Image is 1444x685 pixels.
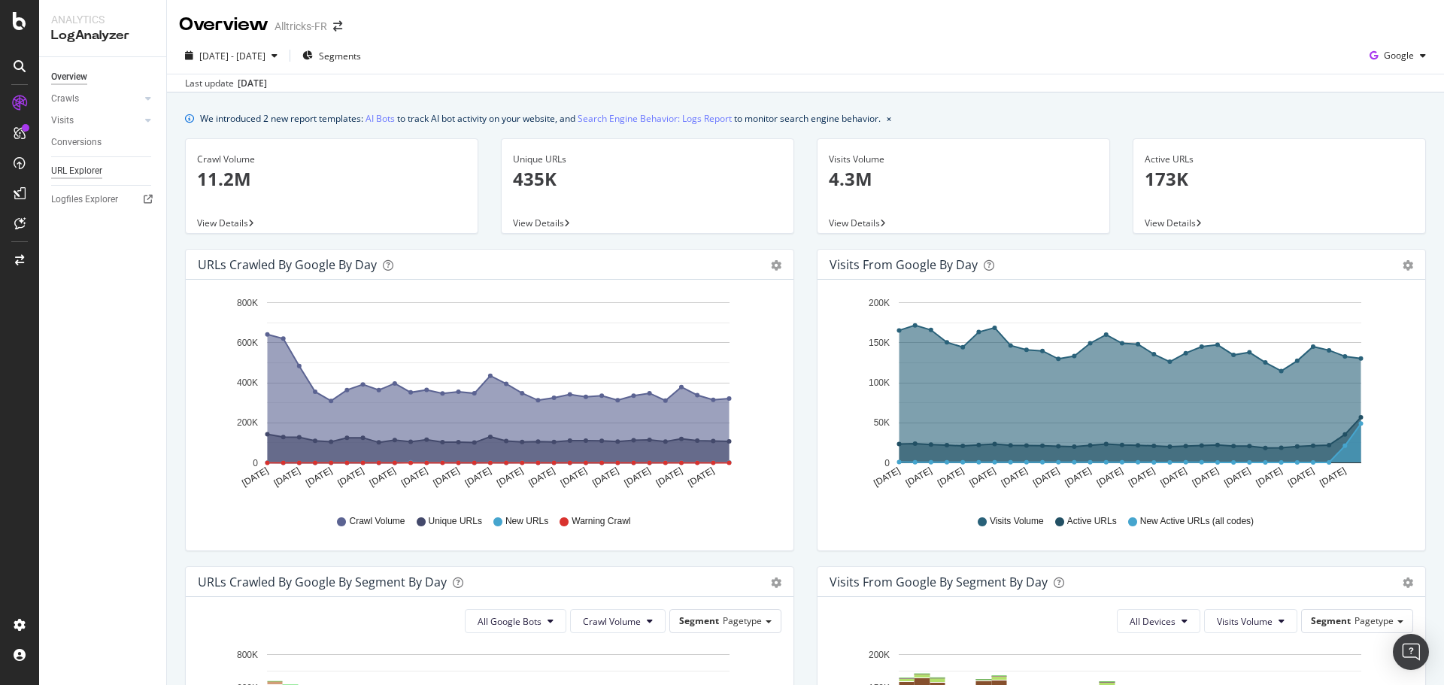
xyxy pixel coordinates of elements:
[51,163,156,179] a: URL Explorer
[559,465,589,489] text: [DATE]
[179,44,284,68] button: [DATE] - [DATE]
[1145,166,1414,192] p: 173K
[1000,465,1030,489] text: [DATE]
[429,515,482,528] span: Unique URLs
[253,458,258,468] text: 0
[1063,465,1093,489] text: [DATE]
[1204,609,1297,633] button: Visits Volume
[296,44,367,68] button: Segments
[1311,614,1351,627] span: Segment
[869,377,890,388] text: 100K
[872,465,902,489] text: [DATE]
[200,111,881,126] div: We introduced 2 new report templates: to track AI bot activity on your website, and to monitor se...
[830,574,1048,590] div: Visits from Google By Segment By Day
[869,298,890,308] text: 200K
[349,515,405,528] span: Crawl Volume
[198,574,447,590] div: URLs Crawled by Google By Segment By Day
[1145,153,1414,166] div: Active URLs
[198,292,776,501] svg: A chart.
[1403,577,1413,588] div: gear
[829,166,1098,192] p: 4.3M
[199,50,265,62] span: [DATE] - [DATE]
[1286,465,1316,489] text: [DATE]
[1355,614,1394,627] span: Pagetype
[237,298,258,308] text: 800K
[874,418,890,429] text: 50K
[463,465,493,489] text: [DATE]
[238,77,267,90] div: [DATE]
[51,69,87,85] div: Overview
[572,515,630,528] span: Warning Crawl
[319,50,361,62] span: Segments
[198,257,377,272] div: URLs Crawled by Google by day
[51,135,102,150] div: Conversions
[829,217,880,229] span: View Details
[240,465,270,489] text: [DATE]
[513,153,782,166] div: Unique URLs
[185,77,267,90] div: Last update
[830,292,1408,501] svg: A chart.
[478,615,541,628] span: All Google Bots
[51,91,79,107] div: Crawls
[904,465,934,489] text: [DATE]
[51,163,102,179] div: URL Explorer
[829,153,1098,166] div: Visits Volume
[1403,260,1413,271] div: gear
[1117,609,1200,633] button: All Devices
[237,418,258,429] text: 200K
[368,465,398,489] text: [DATE]
[967,465,997,489] text: [DATE]
[1067,515,1117,528] span: Active URLs
[526,465,557,489] text: [DATE]
[51,91,141,107] a: Crawls
[1095,465,1125,489] text: [DATE]
[686,465,716,489] text: [DATE]
[623,465,653,489] text: [DATE]
[936,465,966,489] text: [DATE]
[197,166,466,192] p: 11.2M
[505,515,548,528] span: New URLs
[583,615,641,628] span: Crawl Volume
[431,465,461,489] text: [DATE]
[771,577,781,588] div: gear
[1031,465,1061,489] text: [DATE]
[333,21,342,32] div: arrow-right-arrow-left
[51,135,156,150] a: Conversions
[51,192,156,208] a: Logfiles Explorer
[654,465,684,489] text: [DATE]
[51,69,156,85] a: Overview
[771,260,781,271] div: gear
[990,515,1044,528] span: Visits Volume
[1384,49,1414,62] span: Google
[1140,515,1254,528] span: New Active URLs (all codes)
[830,257,978,272] div: Visits from Google by day
[1393,634,1429,670] div: Open Intercom Messenger
[1158,465,1188,489] text: [DATE]
[1127,465,1157,489] text: [DATE]
[1145,217,1196,229] span: View Details
[495,465,525,489] text: [DATE]
[185,111,1426,126] div: info banner
[465,609,566,633] button: All Google Bots
[1318,465,1348,489] text: [DATE]
[304,465,334,489] text: [DATE]
[1364,44,1432,68] button: Google
[197,153,466,166] div: Crawl Volume
[570,609,666,633] button: Crawl Volume
[883,108,895,129] button: close banner
[513,166,782,192] p: 435K
[51,113,74,129] div: Visits
[1217,615,1273,628] span: Visits Volume
[237,650,258,660] text: 800K
[51,12,154,27] div: Analytics
[197,217,248,229] span: View Details
[275,19,327,34] div: Alltricks-FR
[590,465,620,489] text: [DATE]
[272,465,302,489] text: [DATE]
[869,338,890,348] text: 150K
[335,465,366,489] text: [DATE]
[51,192,118,208] div: Logfiles Explorer
[578,111,732,126] a: Search Engine Behavior: Logs Report
[366,111,395,126] a: AI Bots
